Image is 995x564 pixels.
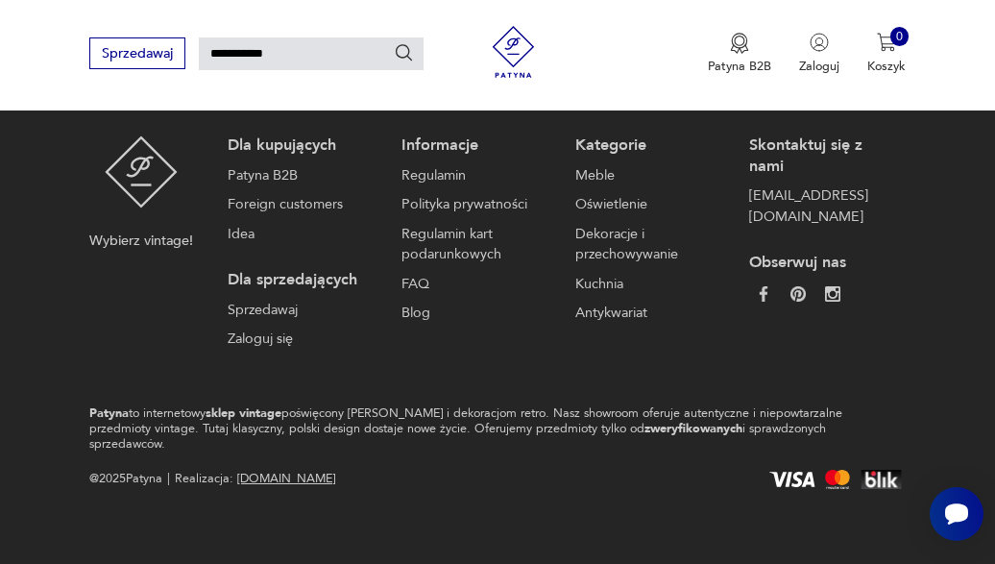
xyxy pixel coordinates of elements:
[708,33,771,75] button: Patyna B2B
[237,470,335,487] a: [DOMAIN_NAME]
[877,33,896,52] img: Ikona koszyka
[228,194,376,215] a: Foreign customers
[857,470,906,489] img: BLIK
[89,49,184,61] a: Sprzedawaj
[401,135,549,157] p: Informacje
[575,274,723,295] a: Kuchnia
[394,42,415,63] button: Szukaj
[228,135,376,157] p: Dla kupujących
[708,33,771,75] a: Ikona medaluPatyna B2B
[790,286,806,302] img: 37d27d81a828e637adc9f9cb2e3d3a8a.webp
[644,420,742,437] strong: zweryfikowanych
[228,270,376,291] p: Dla sprzedających
[401,303,549,324] a: Blog
[228,300,376,321] a: Sprzedawaj
[575,194,723,215] a: Oświetlenie
[206,405,281,422] strong: sklep vintage
[89,405,129,422] strong: Patyna
[228,165,376,186] a: Patyna B2B
[799,58,839,75] p: Zaloguj
[575,224,723,265] a: Dekoracje i przechowywanie
[799,33,839,75] button: Zaloguj
[765,472,819,486] img: Visa
[89,469,162,490] span: @ 2025 Patyna
[930,487,983,541] iframe: Smartsupp widget button
[89,405,845,453] p: to internetowy poświęcony [PERSON_NAME] i dekoracjom retro. Nasz showroom oferuje autentyczne i n...
[867,33,906,75] button: 0Koszyk
[575,165,723,186] a: Meble
[481,26,546,78] img: Patyna - sklep z meblami i dekoracjami vintage
[867,58,906,75] p: Koszyk
[167,469,170,490] div: |
[401,274,549,295] a: FAQ
[749,253,897,274] p: Obserwuj nas
[575,135,723,157] p: Kategorie
[401,194,549,215] a: Polityka prywatności
[89,37,184,69] button: Sprzedawaj
[401,165,549,186] a: Regulamin
[89,231,193,252] p: Wybierz vintage!
[822,470,853,489] img: Mastercard
[175,469,335,490] span: Realizacja:
[228,224,376,245] a: Idea
[825,286,840,302] img: c2fd9cf7f39615d9d6839a72ae8e59e5.webp
[105,135,179,209] img: Patyna - sklep z meblami i dekoracjami vintage
[401,224,549,265] a: Regulamin kart podarunkowych
[730,33,749,54] img: Ikona medalu
[890,27,910,46] div: 0
[810,33,829,52] img: Ikonka użytkownika
[749,185,897,227] a: [EMAIL_ADDRESS][DOMAIN_NAME]
[575,303,723,324] a: Antykwariat
[749,135,897,177] p: Skontaktuj się z nami
[708,58,771,75] p: Patyna B2B
[228,329,376,350] a: Zaloguj się
[756,286,771,302] img: da9060093f698e4c3cedc1453eec5031.webp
